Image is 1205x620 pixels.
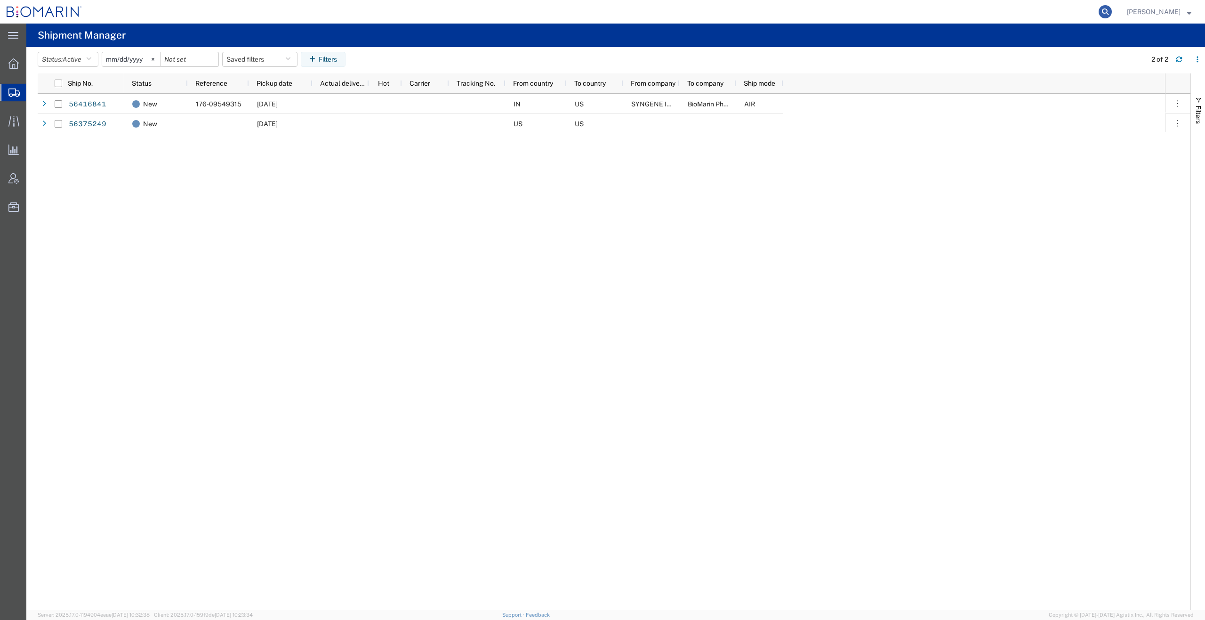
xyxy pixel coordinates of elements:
span: [DATE] 10:32:38 [112,612,150,618]
a: 56375249 [68,117,107,132]
span: Status [132,80,152,87]
span: From country [513,80,553,87]
a: Feedback [526,612,550,618]
span: US [514,120,522,128]
span: Active [63,56,81,63]
span: [DATE] 10:23:34 [215,612,253,618]
span: Pickup date [257,80,292,87]
span: Carrier [410,80,430,87]
button: Filters [301,52,345,67]
input: Not set [102,52,160,66]
h4: Shipment Manager [38,24,126,47]
span: AIR [744,100,755,108]
span: Filters [1195,105,1202,124]
button: [PERSON_NAME] [1126,6,1192,17]
a: Support [502,612,526,618]
span: Server: 2025.17.0-1194904eeae [38,612,150,618]
span: IN [514,100,521,108]
button: Saved filters [222,52,297,67]
a: 56416841 [68,97,107,112]
span: BioMarin Pharmaceutical Inc [688,100,774,108]
span: Client: 2025.17.0-159f9de [154,612,253,618]
span: Copyright © [DATE]-[DATE] Agistix Inc., All Rights Reserved [1049,611,1194,619]
span: 176-09549315 [196,100,241,108]
span: Ship No. [68,80,93,87]
span: SYNGENE INTL LTD [631,100,692,108]
span: 08/06/2025 [257,100,278,108]
span: From company [631,80,675,87]
input: Not set [161,52,218,66]
span: New [143,114,157,134]
button: Status:Active [38,52,98,67]
span: To country [574,80,606,87]
img: logo [7,5,82,19]
span: Actual delivery date [320,80,365,87]
span: US [575,100,584,108]
span: Hot [378,80,389,87]
span: Tracking No. [457,80,495,87]
span: Reference [195,80,227,87]
div: 2 of 2 [1151,55,1168,64]
span: 08/01/2025 [257,120,278,128]
span: To company [687,80,723,87]
span: Eydie Walker [1127,7,1181,17]
span: Ship mode [744,80,775,87]
span: New [143,94,157,114]
span: US [575,120,584,128]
